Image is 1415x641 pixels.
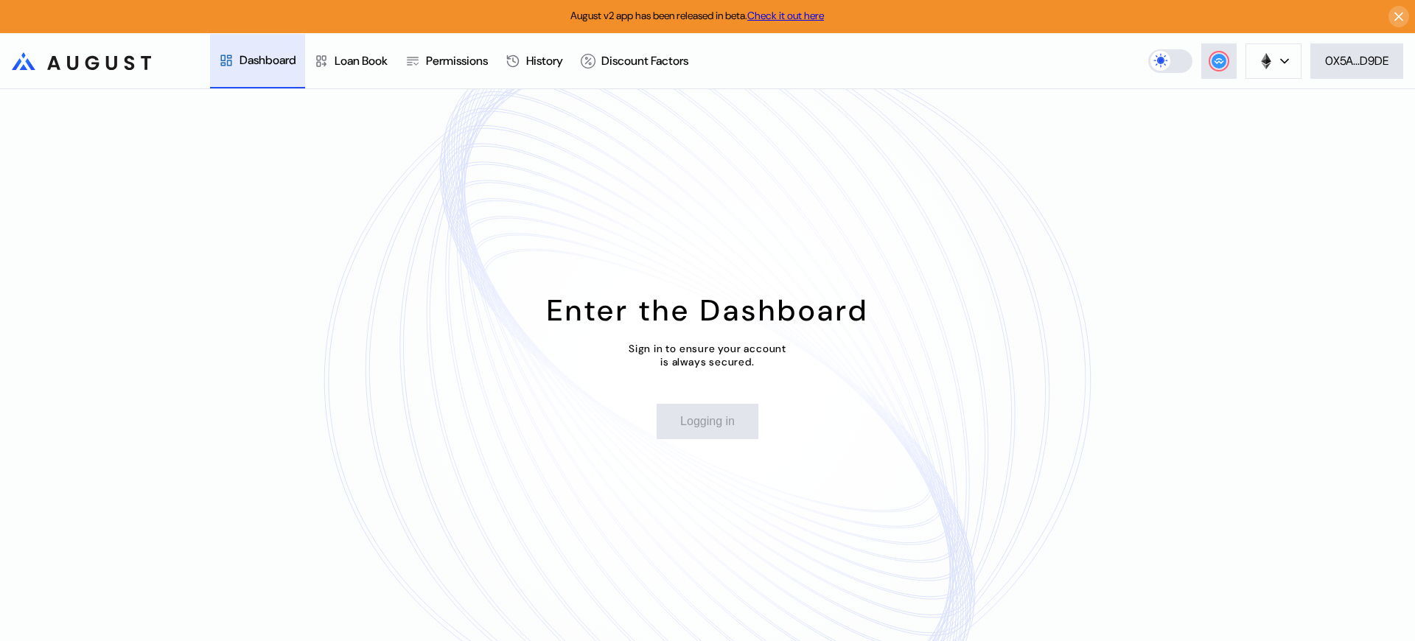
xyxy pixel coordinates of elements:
[572,34,697,88] a: Discount Factors
[305,34,396,88] a: Loan Book
[526,53,563,69] div: History
[1325,53,1388,69] div: 0X5A...D9DE
[335,53,388,69] div: Loan Book
[570,9,824,22] span: August v2 app has been released in beta.
[601,53,688,69] div: Discount Factors
[1245,43,1302,79] button: chain logo
[547,291,869,329] div: Enter the Dashboard
[210,34,305,88] a: Dashboard
[747,9,824,22] a: Check it out here
[240,52,296,68] div: Dashboard
[629,342,786,368] div: Sign in to ensure your account is always secured.
[426,53,488,69] div: Permissions
[396,34,497,88] a: Permissions
[497,34,572,88] a: History
[1310,43,1403,79] button: 0X5A...D9DE
[657,404,758,439] button: Logging in
[1258,53,1274,69] img: chain logo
